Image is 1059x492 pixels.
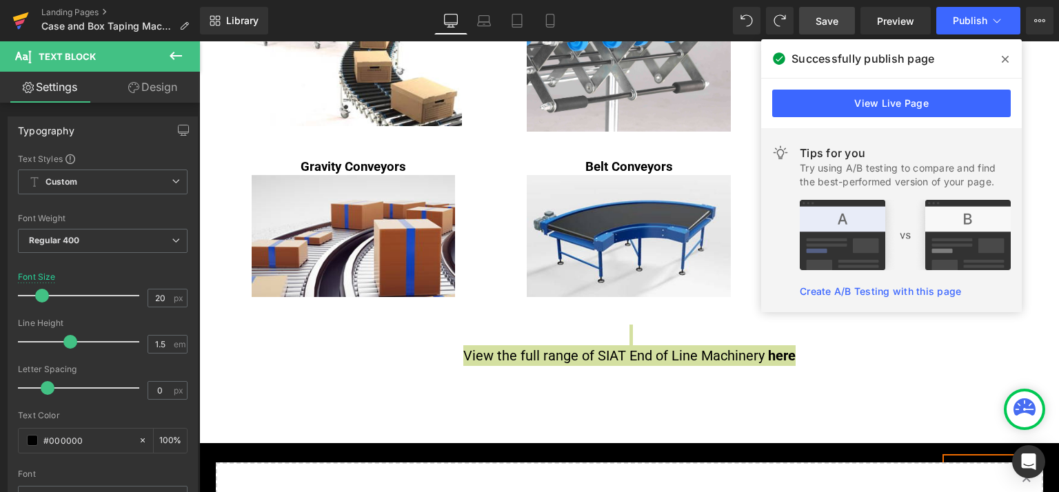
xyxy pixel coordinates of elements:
[18,153,188,164] div: Text Styles
[18,318,188,328] div: Line Height
[174,294,185,303] span: px
[174,386,185,395] span: px
[772,145,789,161] img: light.svg
[816,14,838,28] span: Save
[18,214,188,223] div: Font Weight
[302,118,557,133] h1: Belt Conveyors
[43,433,132,448] input: Color
[791,50,934,67] span: Successfully publish page
[18,411,188,420] div: Text Color
[772,90,1011,117] a: View Live Page
[27,118,282,133] h1: Gravity Conveyors
[1026,7,1053,34] button: More
[467,7,501,34] a: Laptop
[501,7,534,34] a: Tablet
[603,134,807,256] img: Lazy Suzy Rotating Conveyor
[877,14,914,28] span: Preview
[39,51,96,62] span: Text Block
[800,161,1011,189] div: Try using A/B testing to compare and find the best-performed version of your page.
[29,235,80,245] b: Regular 400
[18,272,56,282] div: Font Size
[800,145,1011,161] div: Tips for you
[434,7,467,34] a: Desktop
[103,72,203,103] a: Design
[41,21,174,32] span: Case and Box Taping Machine Information
[800,285,961,297] a: Create A/B Testing with this page
[860,7,931,34] a: Preview
[41,7,200,18] a: Landing Pages
[578,118,833,133] h1: Rotary Tables and Lazy Susans
[27,304,834,325] p: View the full range of SIAT End of Line Machinery
[174,340,185,349] span: em
[52,134,256,256] img: Gravity fed Flexible Conveyor
[800,200,1011,270] img: tip.png
[154,429,187,453] div: %
[733,7,760,34] button: Undo
[200,7,268,34] a: New Library
[534,7,567,34] a: Mobile
[766,7,794,34] button: Redo
[18,117,74,136] div: Typography
[1012,445,1045,478] div: Open Intercom Messenger
[46,176,77,188] b: Custom
[18,365,188,374] div: Letter Spacing
[569,306,596,322] a: here
[953,15,987,26] span: Publish
[936,7,1020,34] button: Publish
[18,469,188,479] div: Font
[226,14,259,27] span: Library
